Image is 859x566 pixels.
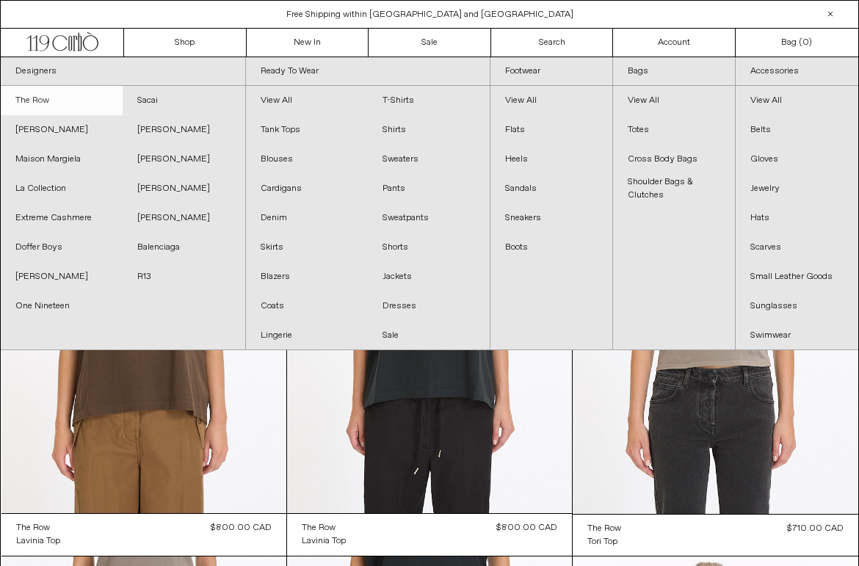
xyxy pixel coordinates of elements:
a: Skirts [246,233,368,262]
a: [PERSON_NAME] [1,262,123,291]
a: Dresses [368,291,490,321]
a: Bags [613,57,735,86]
div: $800.00 CAD [496,521,557,534]
a: One Nineteen [1,291,123,321]
a: [PERSON_NAME] [123,174,244,203]
a: Sweaters [368,145,490,174]
a: Free Shipping within [GEOGRAPHIC_DATA] and [GEOGRAPHIC_DATA] [286,9,573,21]
a: Tori Top [587,535,621,548]
a: Bag () [736,29,858,57]
span: 0 [802,37,808,48]
a: Flats [490,115,612,145]
a: Accessories [736,57,858,86]
div: The Row [16,522,50,534]
a: Shop [124,29,247,57]
a: View All [490,86,612,115]
a: [PERSON_NAME] [123,115,244,145]
a: Swimwear [736,321,858,350]
a: Boots [490,233,612,262]
a: View All [736,86,858,115]
a: Small Leather Goods [736,262,858,291]
div: The Row [587,523,621,535]
a: T-Shirts [368,86,490,115]
a: Ready To Wear [246,57,490,86]
a: Maison Margiela [1,145,123,174]
a: Hats [736,203,858,233]
a: Belts [736,115,858,145]
a: Blazers [246,262,368,291]
a: Jackets [368,262,490,291]
a: R13 [123,262,244,291]
a: The Row [16,521,60,534]
a: Footwear [490,57,612,86]
a: Lavinia Top [16,534,60,548]
a: Sandals [490,174,612,203]
a: Sacai [123,86,244,115]
a: Sale [368,321,490,350]
a: Tank Tops [246,115,368,145]
span: ) [802,36,812,49]
a: Pants [368,174,490,203]
a: The Row [587,522,621,535]
a: View All [246,86,368,115]
a: New In [247,29,369,57]
a: Search [491,29,614,57]
a: Designers [1,57,245,86]
a: Denim [246,203,368,233]
a: Gloves [736,145,858,174]
a: [PERSON_NAME] [123,203,244,233]
a: Shorts [368,233,490,262]
a: Sneakers [490,203,612,233]
a: [PERSON_NAME] [1,115,123,145]
a: Blouses [246,145,368,174]
a: Lavinia Top [302,534,346,548]
a: La Collection [1,174,123,203]
div: $800.00 CAD [211,521,272,534]
a: Lingerie [246,321,368,350]
a: Cardigans [246,174,368,203]
a: Shirts [368,115,490,145]
a: Sweatpants [368,203,490,233]
a: The Row [1,86,123,115]
a: Account [613,29,736,57]
a: Totes [613,115,735,145]
a: [PERSON_NAME] [123,145,244,174]
a: Scarves [736,233,858,262]
a: Balenciaga [123,233,244,262]
div: $710.00 CAD [787,522,844,535]
a: the row [302,521,346,534]
a: View All [613,86,735,115]
a: Cross Body Bags [613,145,735,174]
a: Coats [246,291,368,321]
div: the row [302,522,336,534]
a: Extreme Cashmere [1,203,123,233]
a: Shoulder Bags & Clutches [613,174,735,203]
a: Sunglasses [736,291,858,321]
a: Heels [490,145,612,174]
div: Tori Top [587,536,617,548]
a: Doffer Boys [1,233,123,262]
a: Jewelry [736,174,858,203]
a: Sale [369,29,491,57]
